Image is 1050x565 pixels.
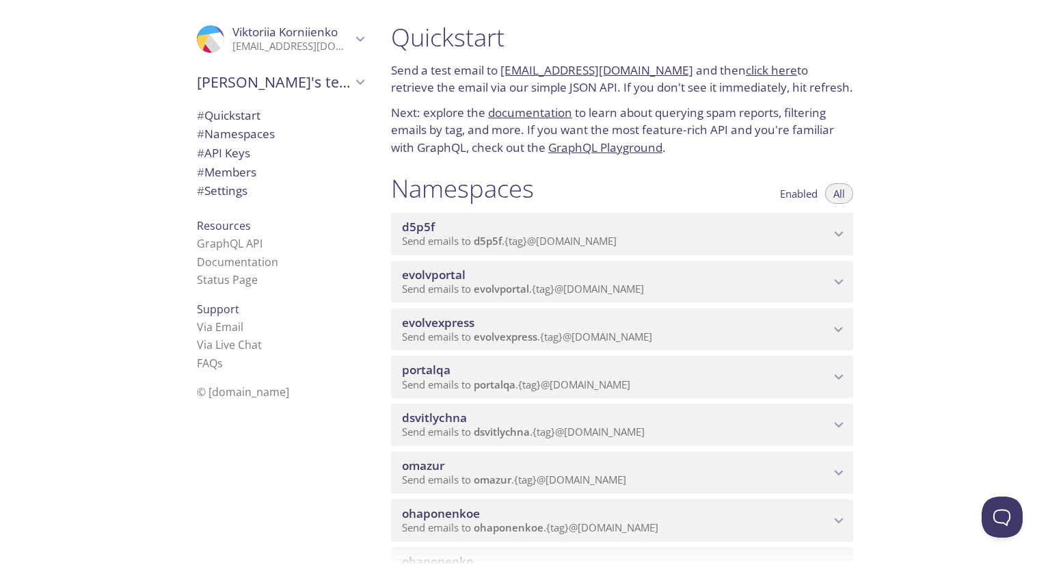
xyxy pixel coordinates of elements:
span: Namespaces [197,126,275,142]
button: Enabled [772,183,826,204]
span: Settings [197,183,247,198]
a: documentation [488,105,572,120]
span: Send emails to . {tag} @[DOMAIN_NAME] [402,473,626,486]
button: All [825,183,853,204]
a: FAQ [197,356,223,371]
div: Members [186,163,375,182]
span: evolvportal [474,282,529,295]
span: evolvportal [402,267,466,282]
div: API Keys [186,144,375,163]
span: # [197,183,204,198]
span: ohaponenkoe [402,505,480,521]
a: Via Live Chat [197,337,262,352]
span: API Keys [197,145,250,161]
p: [EMAIL_ADDRESS][DOMAIN_NAME] [232,40,351,53]
span: # [197,145,204,161]
a: Documentation [197,254,278,270]
span: Viktoriia Korniienko [232,24,338,40]
div: ohaponenkoe namespace [391,499,853,542]
div: Viktoriia Korniienko [186,16,375,62]
a: GraphQL Playground [548,140,662,155]
a: GraphQL API [197,236,262,251]
div: evolvportal namespace [391,261,853,303]
div: Team Settings [186,181,375,200]
div: d5p5f namespace [391,213,853,255]
p: Next: explore the to learn about querying spam reports, filtering emails by tag, and more. If you... [391,104,853,157]
span: Send emails to . {tag} @[DOMAIN_NAME] [402,282,644,295]
a: Status Page [197,272,258,287]
span: evolvexpress [402,315,474,330]
span: # [197,126,204,142]
div: dsvitlychna namespace [391,404,853,446]
span: omazur [474,473,511,486]
span: portalqa [402,362,450,378]
iframe: Help Scout Beacon - Open [982,497,1023,538]
span: # [197,107,204,123]
div: omazur namespace [391,451,853,494]
span: Send emails to . {tag} @[DOMAIN_NAME] [402,234,617,248]
span: Send emails to . {tag} @[DOMAIN_NAME] [402,425,645,438]
div: Evolv's team [186,64,375,100]
span: [PERSON_NAME]'s team [197,73,351,92]
span: d5p5f [474,234,502,248]
span: dsvitlychna [474,425,530,438]
h1: Quickstart [391,22,853,53]
p: Send a test email to and then to retrieve the email via our simple JSON API. If you don't see it ... [391,62,853,96]
div: portalqa namespace [391,356,853,398]
span: Resources [197,218,251,233]
span: Quickstart [197,107,260,123]
span: Send emails to . {tag} @[DOMAIN_NAME] [402,378,630,391]
h1: Namespaces [391,173,534,204]
span: Send emails to . {tag} @[DOMAIN_NAME] [402,521,658,534]
span: Members [197,164,256,180]
span: evolvexpress [474,330,537,343]
div: Quickstart [186,106,375,125]
span: d5p5f [402,219,435,235]
span: © [DOMAIN_NAME] [197,384,289,399]
span: portalqa [474,378,515,391]
div: evolvexpress namespace [391,308,853,351]
span: # [197,164,204,180]
a: [EMAIL_ADDRESS][DOMAIN_NAME] [500,62,693,78]
span: s [217,356,223,371]
span: Send emails to . {tag} @[DOMAIN_NAME] [402,330,652,343]
span: omazur [402,458,444,473]
div: Namespaces [186,124,375,144]
a: click here [746,62,797,78]
span: Support [197,302,239,317]
span: ohaponenkoe [474,521,543,534]
a: Via Email [197,319,243,334]
span: dsvitlychna [402,410,467,425]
